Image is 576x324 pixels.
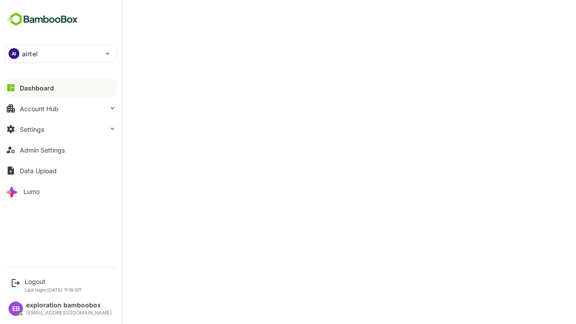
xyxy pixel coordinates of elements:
div: AI [9,48,19,59]
button: Admin Settings [4,141,117,159]
button: Account Hub [4,99,117,117]
button: Settings [4,120,117,138]
div: Admin Settings [20,146,65,154]
button: Dashboard [4,79,117,97]
div: Data Upload [20,167,57,175]
div: Settings [20,126,44,133]
div: Dashboard [20,84,54,92]
div: exploration bamboobox [26,301,112,309]
div: Logout [25,278,82,285]
div: [EMAIL_ADDRESS][DOMAIN_NAME] [26,310,112,316]
div: Lumo [23,188,40,195]
div: Account Hub [20,105,58,112]
button: Data Upload [4,162,117,180]
p: airtel [22,49,38,58]
button: Lumo [4,182,117,200]
div: AIairtel [5,45,117,63]
div: EB [9,301,23,316]
p: Last login: [DATE] 11:19 IST [25,287,82,292]
img: BambooboxFullLogoMark.5f36c76dfaba33ec1ec1367b70bb1252.svg [4,11,81,28]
